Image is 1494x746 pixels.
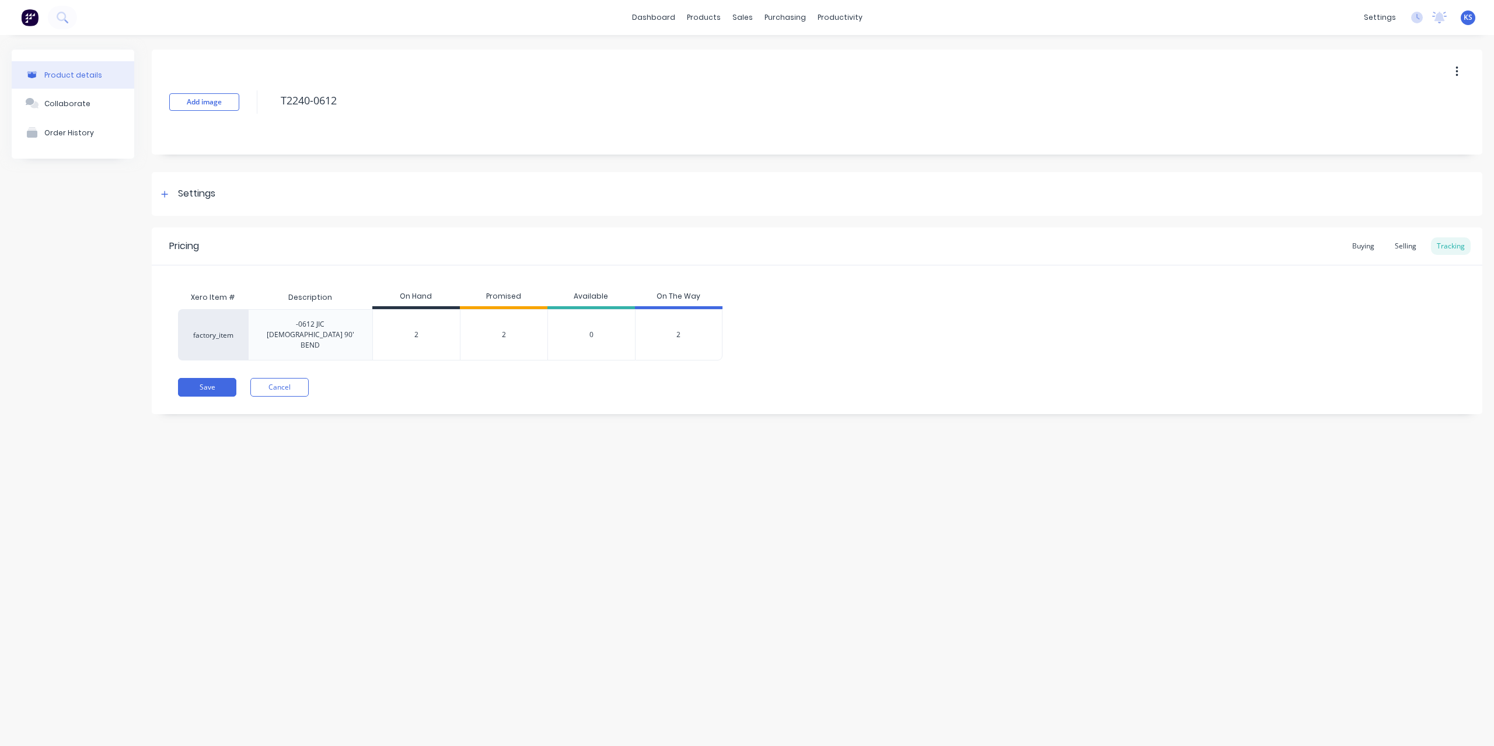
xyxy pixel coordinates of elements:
[1431,237,1471,255] div: Tracking
[44,128,94,137] div: Order History
[1358,9,1402,26] div: settings
[12,61,134,89] button: Product details
[626,9,681,26] a: dashboard
[373,320,460,349] div: 2
[275,87,1311,114] textarea: T2240-0612
[169,239,199,253] div: Pricing
[1389,237,1422,255] div: Selling
[258,319,363,351] div: -0612 JIC [DEMOGRAPHIC_DATA] 90' BEND
[12,118,134,147] button: Order History
[681,9,727,26] div: products
[547,286,635,309] div: Available
[635,286,722,309] div: On The Way
[178,309,248,360] div: factory_item
[502,330,506,340] span: 2
[21,9,39,26] img: Factory
[178,378,236,397] button: Save
[12,89,134,118] button: Collaborate
[547,309,635,360] div: 0
[178,286,248,309] div: Xero Item #
[279,283,341,312] div: Description
[44,71,102,79] div: Product details
[372,286,460,309] div: On Hand
[44,99,90,108] div: Collaborate
[460,286,547,309] div: Promised
[1464,12,1472,23] span: KS
[169,93,239,111] button: Add image
[1346,237,1380,255] div: Buying
[812,9,868,26] div: productivity
[727,9,759,26] div: sales
[759,9,812,26] div: purchasing
[676,330,680,340] span: 2
[178,187,215,201] div: Settings
[250,378,309,397] button: Cancel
